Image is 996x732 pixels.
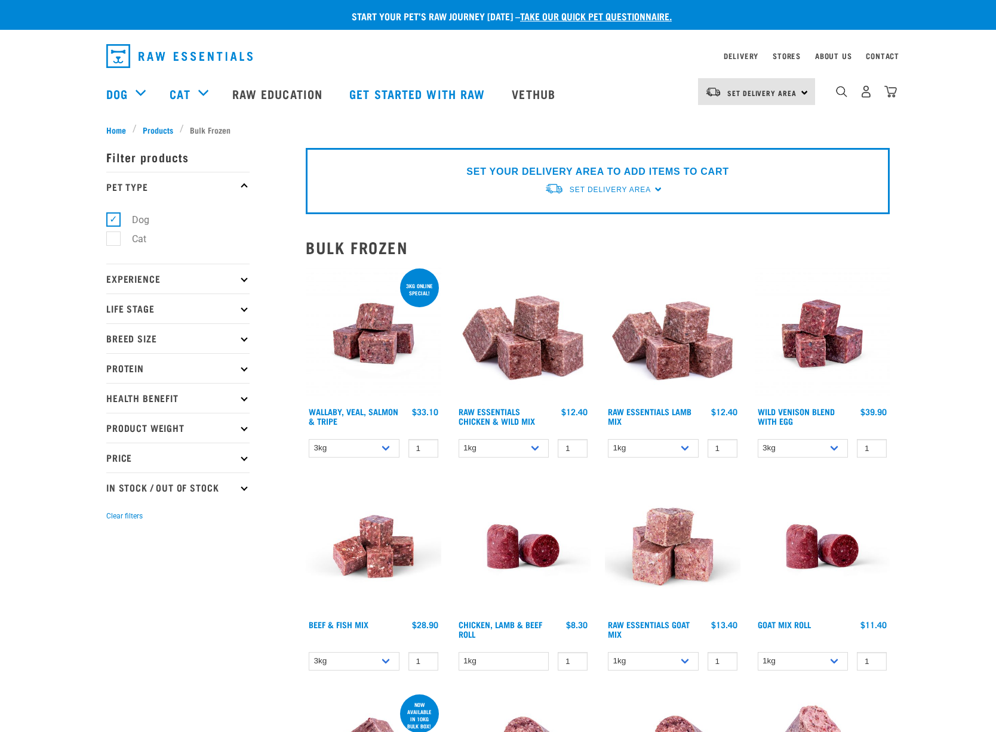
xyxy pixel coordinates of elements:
a: Get started with Raw [337,70,500,118]
a: Contact [866,54,899,58]
span: Home [106,123,126,136]
img: Wallaby Veal Salmon Tripe 1642 [306,266,441,401]
input: 1 [708,439,737,458]
a: Beef & Fish Mix [309,622,368,626]
input: 1 [558,439,588,458]
a: Vethub [500,70,570,118]
input: 1 [408,439,438,458]
div: $39.90 [860,407,887,416]
div: $28.90 [412,620,438,629]
p: Price [106,443,250,472]
div: $8.30 [566,620,588,629]
a: Dog [106,85,128,103]
a: Wallaby, Veal, Salmon & Tripe [309,409,398,423]
div: $33.10 [412,407,438,416]
input: 1 [857,439,887,458]
input: 1 [708,652,737,671]
input: 1 [857,652,887,671]
label: Dog [113,212,154,227]
a: Raw Essentials Chicken & Wild Mix [459,409,535,423]
a: Delivery [724,54,758,58]
div: $11.40 [860,620,887,629]
p: Pet Type [106,172,250,202]
img: Venison Egg 1616 [755,266,890,401]
div: 3kg online special! [400,277,439,302]
p: Life Stage [106,294,250,323]
img: home-icon-1@2x.png [836,86,847,97]
button: Clear filters [106,511,143,521]
nav: dropdown navigation [97,39,899,73]
p: Experience [106,264,250,294]
span: Products [143,123,173,136]
a: Products [137,123,180,136]
p: SET YOUR DELIVERY AREA TO ADD ITEMS TO CART [466,165,728,179]
input: 1 [408,652,438,671]
p: Product Weight [106,413,250,443]
img: Beef Mackerel 1 [306,479,441,614]
img: home-icon@2x.png [884,85,897,98]
p: Breed Size [106,323,250,353]
h2: Bulk Frozen [306,238,890,257]
p: Health Benefit [106,383,250,413]
img: user.png [860,85,872,98]
nav: breadcrumbs [106,123,890,136]
img: van-moving.png [545,183,564,195]
span: Set Delivery Area [570,186,651,194]
img: Raw Essentials Logo [106,44,253,68]
p: Protein [106,353,250,383]
a: Raw Essentials Lamb Mix [608,409,691,423]
p: In Stock / Out Of Stock [106,472,250,502]
a: Raw Education [220,70,337,118]
a: Raw Essentials Goat Mix [608,622,690,636]
a: Cat [170,85,190,103]
span: Set Delivery Area [727,91,797,95]
img: Pile Of Cubed Chicken Wild Meat Mix [456,266,591,401]
div: $13.40 [711,620,737,629]
a: Goat Mix Roll [758,622,811,626]
img: ?1041 RE Lamb Mix 01 [605,266,740,401]
div: $12.40 [711,407,737,416]
a: Wild Venison Blend with Egg [758,409,835,423]
div: $12.40 [561,407,588,416]
input: 1 [558,652,588,671]
img: Raw Essentials Chicken Lamb Beef Bulk Minced Raw Dog Food Roll Unwrapped [755,479,890,614]
a: take our quick pet questionnaire. [520,13,672,18]
p: Filter products [106,142,250,172]
a: Stores [773,54,801,58]
label: Cat [113,231,151,246]
a: About Us [815,54,851,58]
img: Raw Essentials Chicken Lamb Beef Bulk Minced Raw Dog Food Roll Unwrapped [456,479,591,614]
img: Goat M Ix 38448 [605,479,740,614]
img: van-moving.png [705,87,721,97]
a: Home [106,123,133,136]
a: Chicken, Lamb & Beef Roll [459,622,542,636]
